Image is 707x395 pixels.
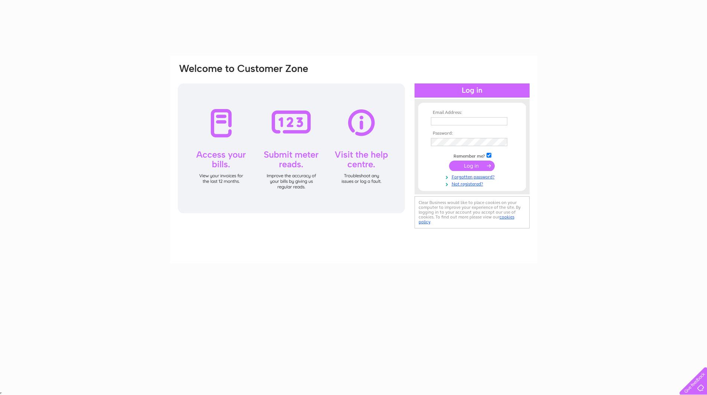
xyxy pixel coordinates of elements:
[419,214,514,224] a: cookies policy
[431,173,515,180] a: Forgotten password?
[429,152,515,159] td: Remember me?
[415,196,530,228] div: Clear Business would like to place cookies on your computer to improve your experience of the sit...
[429,131,515,136] th: Password:
[429,110,515,115] th: Email Address:
[431,180,515,187] a: Not registered?
[449,161,495,171] input: Submit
